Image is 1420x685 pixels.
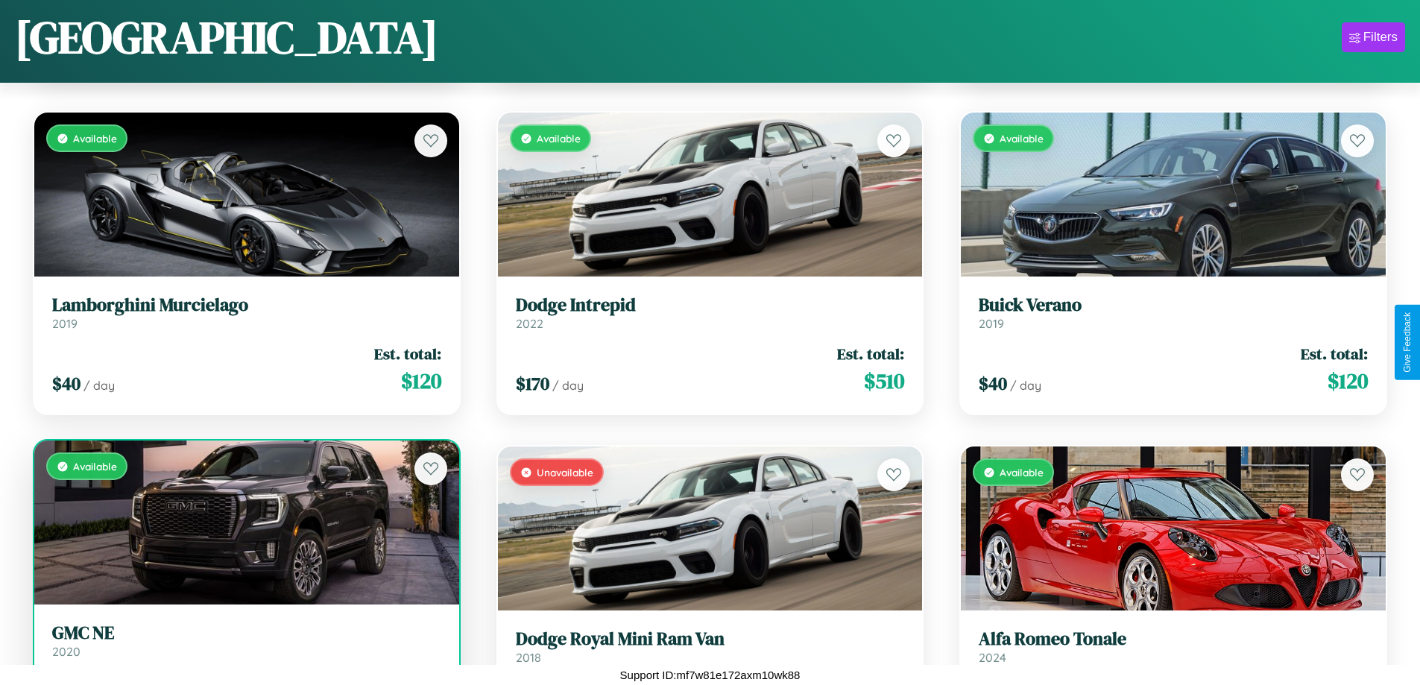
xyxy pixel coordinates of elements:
span: $ 40 [52,371,81,396]
a: Lamborghini Murcielago2019 [52,294,441,331]
span: $ 120 [401,366,441,396]
span: / day [83,378,115,393]
h3: GMC NE [52,622,441,644]
span: / day [1010,378,1041,393]
a: Buick Verano2019 [979,294,1368,331]
span: Est. total: [1301,343,1368,364]
h3: Dodge Intrepid [516,294,905,316]
p: Support ID: mf7w81e172axm10wk88 [620,665,801,685]
span: Est. total: [837,343,904,364]
span: 2020 [52,644,81,659]
span: 2024 [979,650,1006,665]
h1: [GEOGRAPHIC_DATA] [15,7,438,68]
span: $ 120 [1328,366,1368,396]
span: Available [1000,132,1044,145]
span: / day [552,378,584,393]
a: GMC NE2020 [52,622,441,659]
div: Filters [1363,30,1398,45]
h3: Lamborghini Murcielago [52,294,441,316]
span: Available [73,132,117,145]
span: $ 40 [979,371,1007,396]
h3: Alfa Romeo Tonale [979,628,1368,650]
span: $ 510 [864,366,904,396]
span: $ 170 [516,371,549,396]
span: 2022 [516,316,543,331]
h3: Dodge Royal Mini Ram Van [516,628,905,650]
a: Dodge Intrepid2022 [516,294,905,331]
button: Filters [1342,22,1405,52]
div: Give Feedback [1402,312,1413,373]
span: Unavailable [537,466,593,479]
h3: Buick Verano [979,294,1368,316]
span: Est. total: [374,343,441,364]
span: Available [537,132,581,145]
span: 2019 [52,316,78,331]
span: Available [1000,466,1044,479]
span: 2019 [979,316,1004,331]
a: Alfa Romeo Tonale2024 [979,628,1368,665]
span: Available [73,460,117,473]
span: 2018 [516,650,541,665]
a: Dodge Royal Mini Ram Van2018 [516,628,905,665]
